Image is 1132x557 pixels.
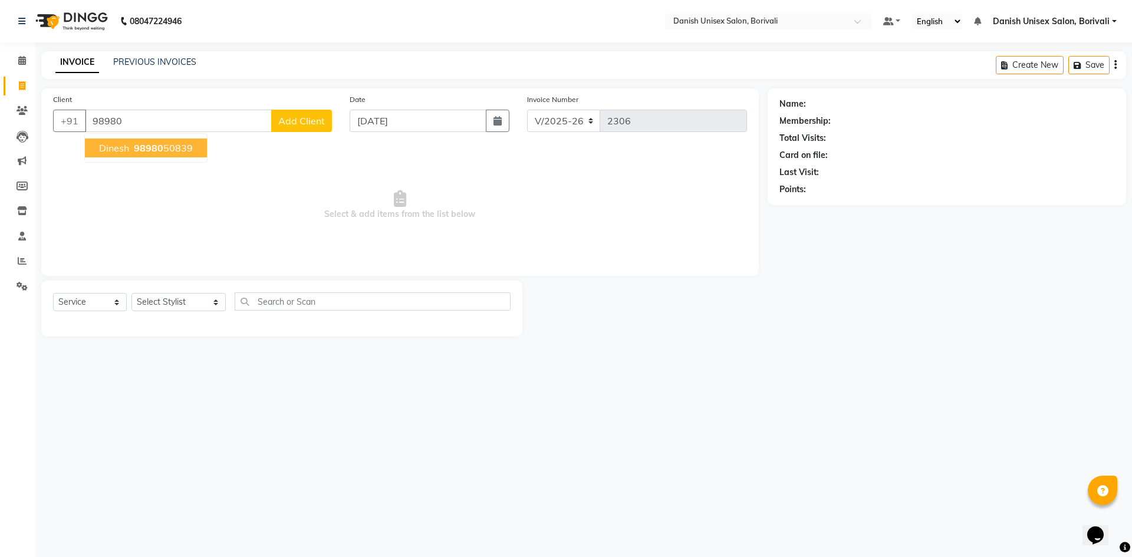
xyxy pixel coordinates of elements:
[996,56,1064,74] button: Create New
[1082,510,1120,545] iframe: chat widget
[53,94,72,105] label: Client
[779,132,826,144] div: Total Visits:
[130,5,182,38] b: 08047224946
[779,183,806,196] div: Points:
[779,115,831,127] div: Membership:
[1068,56,1110,74] button: Save
[131,142,193,154] ngb-highlight: 50839
[85,110,272,132] input: Search by Name/Mobile/Email/Code
[99,142,129,154] span: Dinesh
[527,94,578,105] label: Invoice Number
[993,15,1110,28] span: Danish Unisex Salon, Borivali
[134,142,163,154] span: 98980
[53,146,747,264] span: Select & add items from the list below
[271,110,332,132] button: Add Client
[779,149,828,162] div: Card on file:
[235,292,511,311] input: Search or Scan
[278,115,325,127] span: Add Client
[53,110,86,132] button: +91
[350,94,366,105] label: Date
[779,98,806,110] div: Name:
[30,5,111,38] img: logo
[779,166,819,179] div: Last Visit:
[55,52,99,73] a: INVOICE
[113,57,196,67] a: PREVIOUS INVOICES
